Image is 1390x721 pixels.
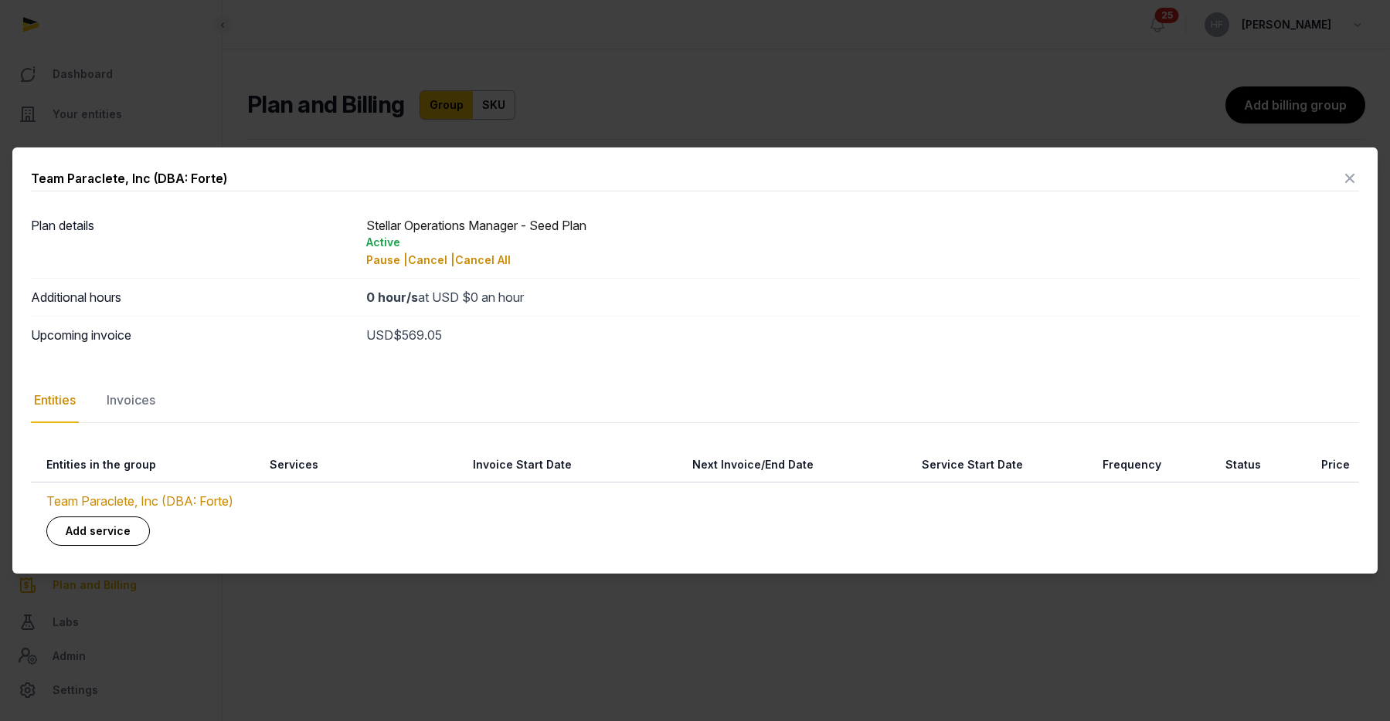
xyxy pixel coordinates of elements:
th: Next Invoice/End Date [581,448,824,482]
div: Active [366,235,1359,250]
th: Price [1270,448,1359,482]
th: Services [254,448,376,482]
span: USD [366,327,393,343]
th: Entities in the group [31,448,254,482]
strong: 0 hour/s [366,289,418,305]
div: at USD $0 an hour [366,288,1359,306]
th: Service Start Date [823,448,1031,482]
dt: Additional hours [31,288,354,306]
th: Status [1171,448,1270,482]
span: Pause | [366,253,408,266]
span: Cancel All [455,253,511,266]
nav: Tabs [31,378,1359,423]
th: Frequency [1032,448,1171,482]
div: Invoices [104,378,158,423]
div: Stellar Operations Manager - Seed Plan [366,216,1359,269]
dt: Upcoming invoice [31,326,354,344]
span: $569.05 [393,327,442,343]
div: Entities [31,378,79,423]
th: Invoice Start Date [376,448,580,482]
span: Cancel | [408,253,455,266]
a: Team Paraclete, Inc (DBA: Forte) [46,493,233,509]
dt: Plan details [31,216,354,269]
a: Add service [46,516,150,546]
div: Team Paraclete, Inc (DBA: Forte) [31,169,227,188]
